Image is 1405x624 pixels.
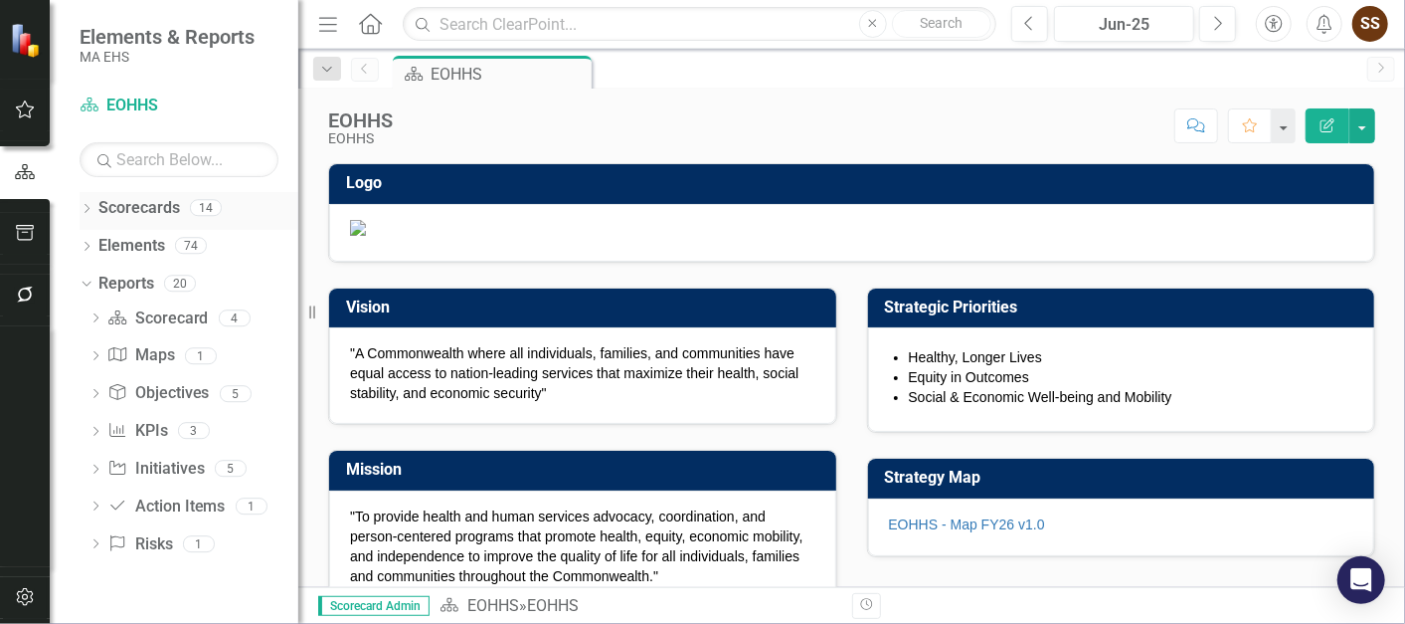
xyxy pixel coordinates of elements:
a: Action Items [107,496,225,519]
div: » [439,595,837,618]
h3: Mission [346,461,826,479]
button: Search [892,10,991,38]
div: EOHHS [328,109,393,131]
div: 5 [220,385,252,402]
input: Search Below... [80,142,278,177]
span: Equity in Outcomes [909,369,1029,385]
a: Scorecards [98,197,180,220]
span: "A Commonwealth where all individuals, families, and communities have equal access to nation-lead... [350,345,798,401]
button: SS [1352,6,1388,42]
div: 1 [236,498,267,515]
a: EOHHS - Map FY26 v1.0 [889,517,1045,532]
div: 74 [175,238,207,255]
span: Social & Economic Well-being and Mobility [909,389,1172,405]
a: Objectives [107,382,209,405]
button: Jun-25 [1054,6,1194,42]
div: Open Intercom Messenger [1337,556,1385,604]
small: MA EHS [80,49,255,65]
span: Elements & Reports [80,25,255,49]
div: 1 [185,347,217,364]
input: Search ClearPoint... [403,7,996,42]
div: 20 [164,275,196,292]
img: ClearPoint Strategy [8,21,46,59]
a: EOHHS [467,596,519,615]
div: 14 [190,200,222,217]
a: EOHHS [80,95,278,117]
h3: Strategy Map [885,469,1365,487]
div: EOHHS [328,131,393,146]
a: KPIs [107,420,167,443]
div: Jun-25 [1061,13,1187,37]
span: Scorecard Admin [318,596,430,616]
a: Scorecard [107,308,208,330]
a: Elements [98,235,165,258]
span: "To provide health and human services advocacy, coordination, and person-centered programs that p... [350,509,803,584]
div: 3 [178,423,210,440]
div: 1 [183,535,215,552]
h3: Logo [346,174,1364,192]
div: 5 [215,461,247,478]
a: Maps [107,344,174,367]
h3: Vision [346,299,826,316]
a: Reports [98,273,154,296]
div: EOHHS [431,62,587,87]
a: Initiatives [107,458,204,481]
img: Document.png [350,220,1353,236]
span: Healthy, Longer Lives [909,349,1042,365]
h3: Strategic Priorities [885,299,1365,316]
a: Risks [107,533,172,556]
div: 4 [219,310,251,326]
div: EOHHS [527,596,579,615]
span: Search [920,15,963,31]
